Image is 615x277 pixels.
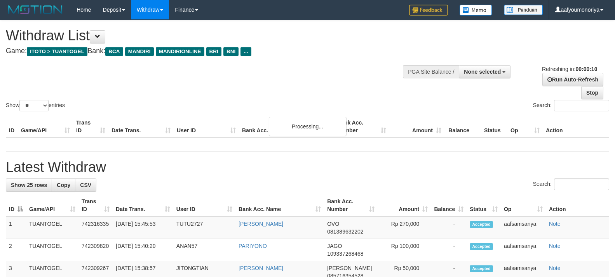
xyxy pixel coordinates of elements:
label: Search: [533,178,609,190]
th: Game/API [18,116,73,138]
td: TUTU2727 [173,216,235,239]
span: Copy 081389632202 to clipboard [327,229,363,235]
th: Game/API: activate to sort column ascending [26,194,78,216]
td: 2 [6,239,26,261]
th: Date Trans. [108,116,174,138]
td: TUANTOGEL [26,216,78,239]
th: User ID: activate to sort column ascending [173,194,235,216]
span: MANDIRIONLINE [156,47,204,56]
th: Trans ID: activate to sort column ascending [78,194,113,216]
th: Date Trans.: activate to sort column ascending [113,194,173,216]
span: BNI [223,47,239,56]
h4: Game: Bank: [6,47,402,55]
th: Bank Acc. Name [239,116,334,138]
td: Rp 270,000 [378,216,431,239]
th: Bank Acc. Number: activate to sort column ascending [324,194,378,216]
a: PARIYONO [239,243,267,249]
a: Note [549,243,561,249]
a: Copy [52,178,75,192]
td: aafsamsanya [501,216,546,239]
span: Show 25 rows [11,182,47,188]
img: panduan.png [504,5,543,15]
a: [PERSON_NAME] [239,265,283,271]
td: 742316335 [78,216,113,239]
th: ID [6,116,18,138]
td: Rp 100,000 [378,239,431,261]
td: ANAN57 [173,239,235,261]
span: Accepted [470,243,493,250]
a: Note [549,265,561,271]
span: OVO [327,221,339,227]
h1: Withdraw List [6,28,402,43]
th: Action [546,194,609,216]
th: Amount: activate to sort column ascending [378,194,431,216]
span: ... [240,47,251,56]
th: ID: activate to sort column descending [6,194,26,216]
span: BCA [105,47,123,56]
label: Search: [533,100,609,111]
span: Accepted [470,221,493,228]
th: Status: activate to sort column ascending [467,194,501,216]
td: 742309820 [78,239,113,261]
span: Accepted [470,265,493,272]
span: None selected [464,69,501,75]
span: JAGO [327,243,342,249]
td: [DATE] 15:45:53 [113,216,173,239]
th: Status [481,116,507,138]
a: Run Auto-Refresh [542,73,603,86]
th: Bank Acc. Name: activate to sort column ascending [235,194,324,216]
td: 1 [6,216,26,239]
a: Note [549,221,561,227]
td: - [431,216,467,239]
th: Balance [444,116,481,138]
a: Stop [581,86,603,99]
th: Op [507,116,543,138]
select: Showentries [19,100,49,111]
td: aafsamsanya [501,239,546,261]
input: Search: [554,100,609,111]
th: Bank Acc. Number [334,116,389,138]
span: Copy [57,182,70,188]
h1: Latest Withdraw [6,159,609,175]
a: CSV [75,178,96,192]
a: [PERSON_NAME] [239,221,283,227]
img: Feedback.jpg [409,5,448,16]
input: Search: [554,178,609,190]
span: [PERSON_NAME] [327,265,372,271]
span: MANDIRI [125,47,154,56]
strong: 00:00:10 [575,66,597,72]
th: Amount [389,116,444,138]
div: Processing... [269,117,347,136]
img: MOTION_logo.png [6,4,65,16]
span: ITOTO > TUANTOGEL [27,47,87,56]
td: - [431,239,467,261]
th: Op: activate to sort column ascending [501,194,546,216]
label: Show entries [6,100,65,111]
th: Balance: activate to sort column ascending [431,194,467,216]
div: PGA Site Balance / [403,65,459,78]
a: Show 25 rows [6,178,52,192]
span: BRI [206,47,221,56]
th: Trans ID [73,116,108,138]
td: TUANTOGEL [26,239,78,261]
span: Copy 109337268468 to clipboard [327,251,363,257]
span: Refreshing in: [542,66,597,72]
th: Action [543,116,609,138]
button: None selected [459,65,510,78]
td: [DATE] 15:40:20 [113,239,173,261]
img: Button%20Memo.svg [460,5,492,16]
th: User ID [174,116,239,138]
span: CSV [80,182,91,188]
